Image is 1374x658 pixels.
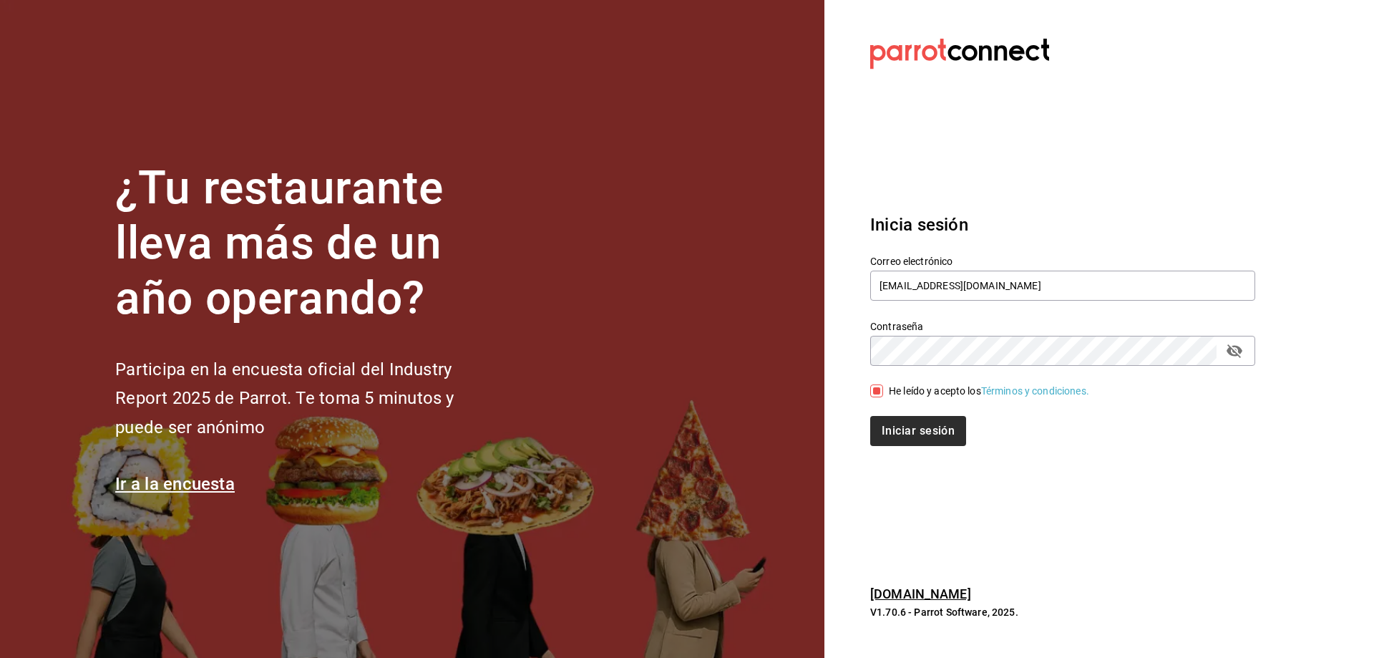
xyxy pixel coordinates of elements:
[870,605,1255,619] p: V1.70.6 - Parrot Software, 2025.
[889,384,1089,399] div: He leído y acepto los
[115,355,502,442] h2: Participa en la encuesta oficial del Industry Report 2025 de Parrot. Te toma 5 minutos y puede se...
[870,212,1255,238] h3: Inicia sesión
[870,416,966,446] button: Iniciar sesión
[115,161,502,326] h1: ¿Tu restaurante lleva más de un año operando?
[870,321,1255,332] label: Contraseña
[1222,339,1247,363] button: passwordField
[981,385,1089,397] a: Términos y condiciones.
[115,474,235,494] a: Ir a la encuesta
[870,256,1255,266] label: Correo electrónico
[870,271,1255,301] input: Ingresa tu correo electrónico
[870,586,971,601] a: [DOMAIN_NAME]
